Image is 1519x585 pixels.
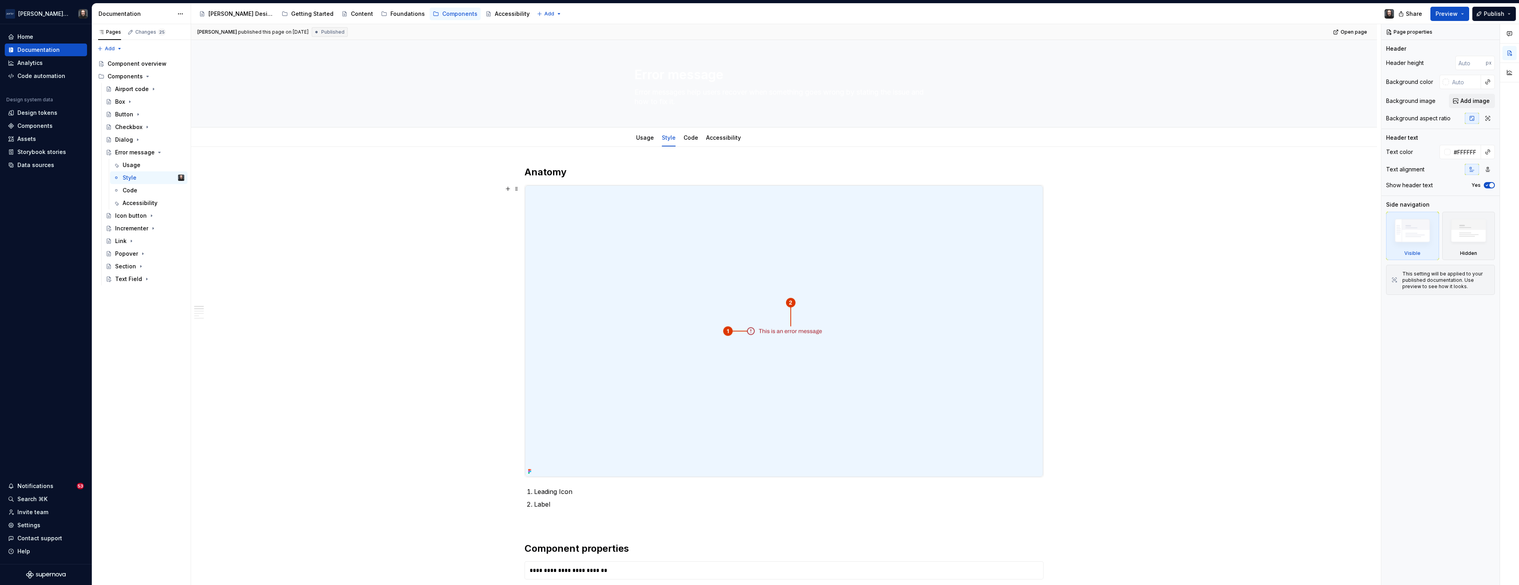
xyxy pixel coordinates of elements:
[1460,97,1490,105] span: Add image
[102,209,188,222] a: Icon button
[5,30,87,43] a: Home
[115,98,125,106] div: Box
[123,174,136,182] div: Style
[102,222,188,235] a: Incrementer
[95,43,125,54] button: Add
[115,262,136,270] div: Section
[102,235,188,247] a: Link
[110,171,188,184] a: StyleTeunis Vorsteveld
[2,5,90,22] button: [PERSON_NAME] AirlinesTeunis Vorsteveld
[1386,114,1451,122] div: Background aspect ratio
[102,108,188,121] a: Button
[95,70,188,83] div: Components
[703,129,744,146] div: Accessibility
[680,129,701,146] div: Code
[208,10,274,18] div: [PERSON_NAME] Design
[115,224,148,232] div: Incrementer
[17,547,30,555] div: Help
[633,86,932,108] textarea: Error messages help users recover when something goes wrong by stating the issue and how to fix it.
[633,129,657,146] div: Usage
[1472,7,1516,21] button: Publish
[659,129,679,146] div: Style
[706,134,741,141] a: Accessibility
[17,135,36,143] div: Assets
[1449,94,1495,108] button: Add image
[5,133,87,145] a: Assets
[26,571,66,579] svg: Supernova Logo
[6,9,15,19] img: f0306bc8-3074-41fb-b11c-7d2e8671d5eb.png
[5,545,87,558] button: Help
[430,8,481,20] a: Components
[17,482,53,490] div: Notifications
[18,10,69,18] div: [PERSON_NAME] Airlines
[1386,97,1436,105] div: Background image
[338,8,376,20] a: Content
[5,57,87,69] a: Analytics
[5,519,87,532] a: Settings
[525,542,1044,555] h2: Component properties
[110,184,188,197] a: Code
[534,8,564,19] button: Add
[197,29,237,35] span: [PERSON_NAME]
[534,487,1044,496] p: Leading Icon
[5,44,87,56] a: Documentation
[98,10,173,18] div: Documentation
[135,29,166,35] div: Changes
[1386,59,1424,67] div: Header height
[5,120,87,132] a: Components
[5,506,87,519] a: Invite team
[17,161,54,169] div: Data sources
[1449,75,1481,89] input: Auto
[1451,145,1481,159] input: Auto
[102,83,188,95] a: Airport code
[123,186,137,194] div: Code
[1486,60,1492,66] p: px
[1386,45,1406,53] div: Header
[17,495,47,503] div: Search ⌘K
[482,8,533,20] a: Accessibility
[5,480,87,492] button: Notifications53
[102,260,188,273] a: Section
[110,159,188,171] a: Usage
[108,72,143,80] div: Components
[115,237,127,245] div: Link
[636,134,654,141] a: Usage
[115,275,142,283] div: Text Field
[17,59,43,67] div: Analytics
[115,110,133,118] div: Button
[1436,10,1458,18] span: Preview
[1386,148,1413,156] div: Text color
[17,109,57,117] div: Design tokens
[1386,201,1430,209] div: Side navigation
[6,97,53,103] div: Design system data
[1385,9,1394,19] img: Teunis Vorsteveld
[1406,10,1422,18] span: Share
[123,161,140,169] div: Usage
[1341,29,1367,35] span: Open page
[95,57,188,70] a: Component overview
[178,175,184,181] img: Teunis Vorsteveld
[115,85,149,93] div: Airport code
[378,8,428,20] a: Foundations
[1386,165,1424,173] div: Text alignment
[238,29,309,35] div: published this page on [DATE]
[17,122,53,130] div: Components
[17,534,62,542] div: Contact support
[321,29,345,35] span: Published
[5,532,87,545] button: Contact support
[17,521,40,529] div: Settings
[5,493,87,505] button: Search ⌘K
[1331,27,1371,38] a: Open page
[108,60,167,68] div: Component overview
[5,146,87,158] a: Storybook stories
[95,57,188,285] div: Page tree
[17,46,60,54] div: Documentation
[442,10,477,18] div: Components
[390,10,425,18] div: Foundations
[1402,271,1490,290] div: This setting will be applied to your published documentation. Use preview to see how it looks.
[1394,7,1427,21] button: Share
[98,29,121,35] div: Pages
[5,159,87,171] a: Data sources
[196,8,277,20] a: [PERSON_NAME] Design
